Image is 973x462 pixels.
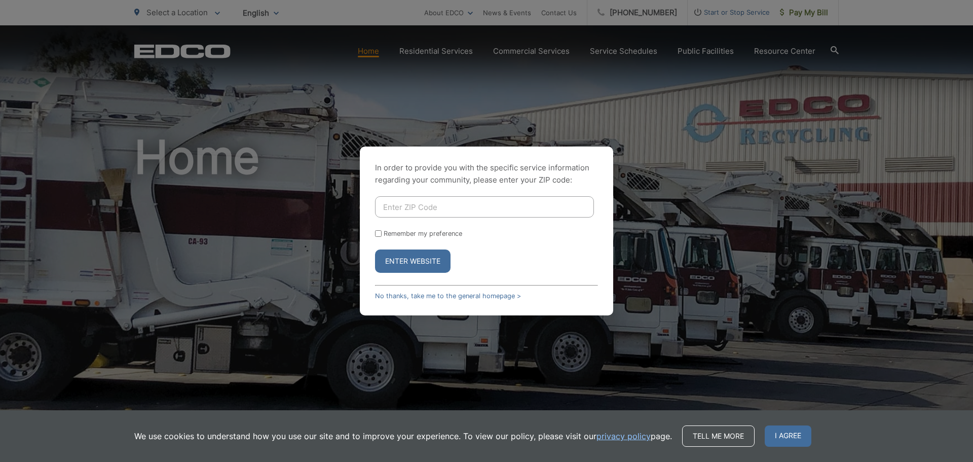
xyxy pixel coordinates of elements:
[765,425,811,447] span: I agree
[384,230,462,237] label: Remember my preference
[375,292,521,300] a: No thanks, take me to the general homepage >
[596,430,651,442] a: privacy policy
[375,196,594,218] input: Enter ZIP Code
[682,425,755,447] a: Tell me more
[375,162,598,186] p: In order to provide you with the specific service information regarding your community, please en...
[134,430,672,442] p: We use cookies to understand how you use our site and to improve your experience. To view our pol...
[375,250,451,273] button: Enter Website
